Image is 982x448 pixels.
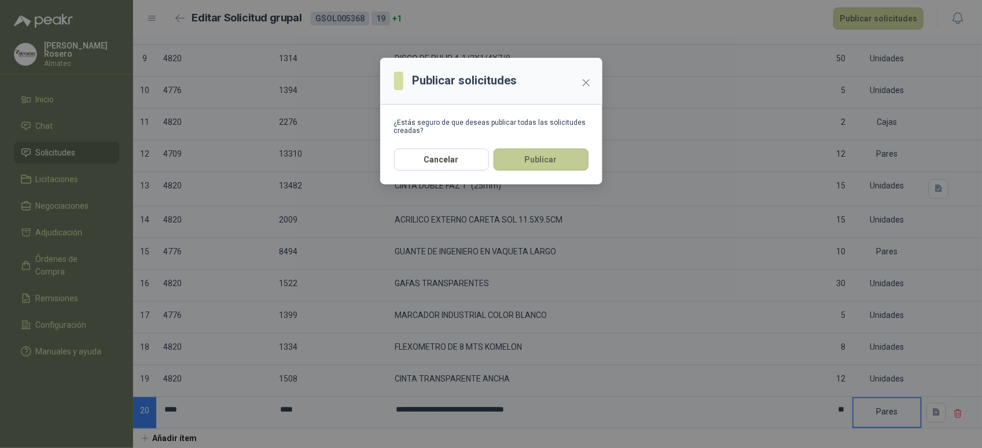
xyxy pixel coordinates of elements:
[394,119,589,135] div: ¿Estás seguro de que deseas publicar todas las solicitudes creadas?
[494,149,589,171] button: Publicar
[582,78,591,87] span: close
[577,73,595,92] button: Close
[413,72,517,90] h3: Publicar solicitudes
[394,149,489,171] button: Cancelar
